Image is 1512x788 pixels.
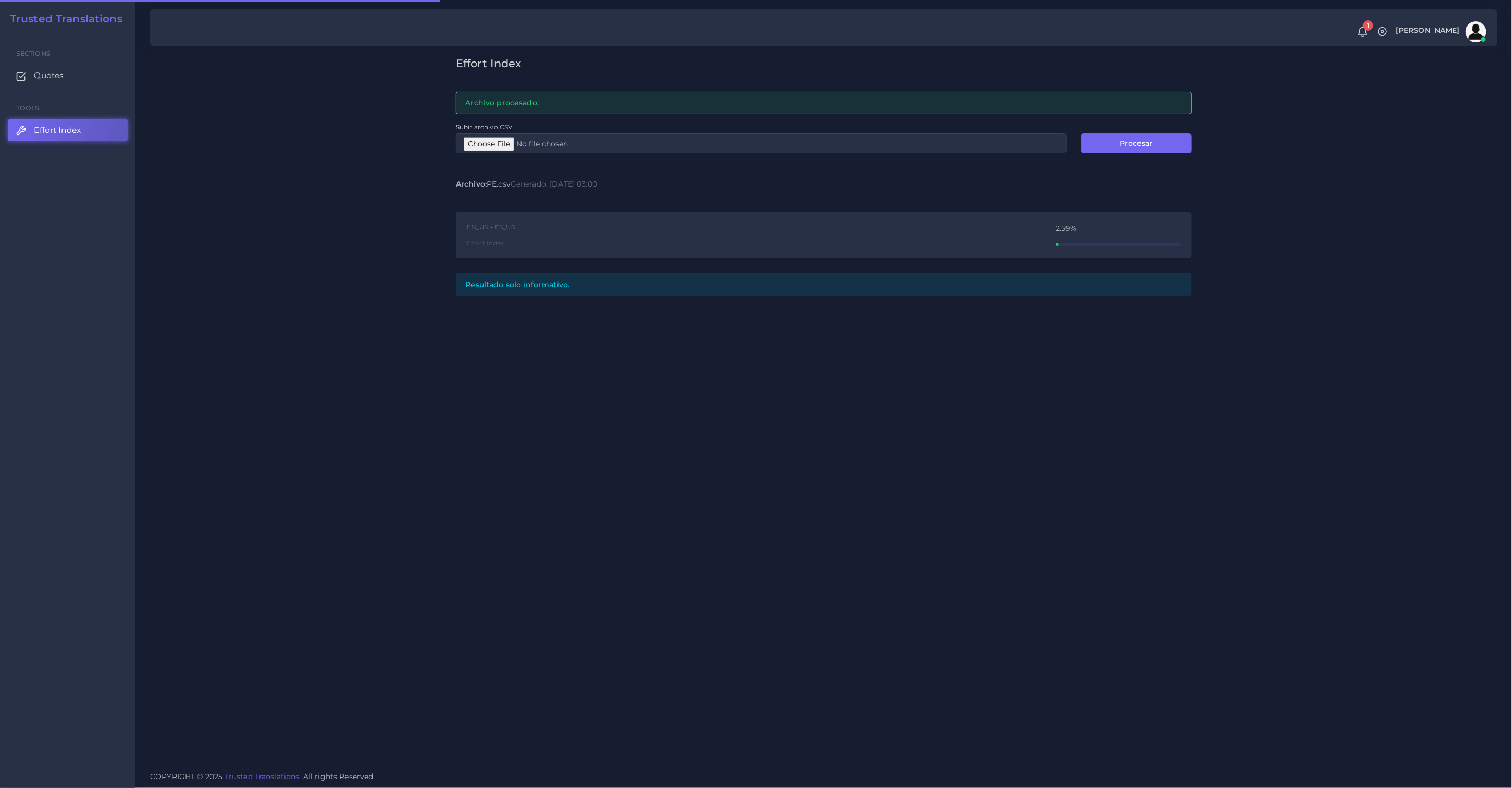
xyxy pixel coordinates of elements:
div: Archivo procesado. [456,92,1192,114]
label: Subir archivo CSV [456,122,512,131]
a: Quotes [8,65,128,87]
strong: Archivo: [456,179,487,189]
span: 1 [1363,20,1373,31]
span: [PERSON_NAME] [1396,27,1460,34]
span: Effort Index [34,125,81,136]
div: PE.csv [456,179,511,189]
div: Resultado solo informativo. [456,273,1192,295]
a: [PERSON_NAME]avatar [1391,21,1490,42]
a: Effort Index [8,119,128,141]
button: Procesar [1081,133,1192,153]
h3: Effort Index [456,57,1192,70]
span: Quotes [34,70,64,81]
div: Effort Index [467,239,515,248]
div: EN_US → ES_US [467,223,515,231]
img: avatar [1466,21,1486,42]
div: Generado: [DATE] 03:00 [511,179,597,189]
span: Sections [16,50,51,57]
a: 1 [1354,26,1372,38]
span: Tools [16,104,40,112]
span: , All rights Reserved [300,771,374,782]
span: COPYRIGHT © 2025 [150,771,374,782]
div: 2.59% [1056,225,1181,232]
a: Trusted Translations [3,13,122,25]
a: Trusted Translations [225,772,300,781]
